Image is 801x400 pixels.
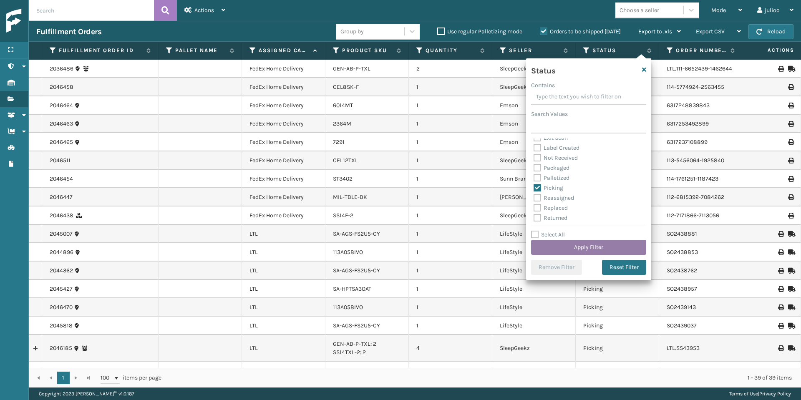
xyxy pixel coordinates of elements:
td: LTL [242,225,325,243]
a: SS14F-2 [333,212,353,219]
a: SA-HPTSA3OAT [333,285,371,292]
td: 6317237108899 [659,133,743,151]
label: Orders to be shipped [DATE] [540,28,621,35]
td: 4 [409,335,492,362]
i: Mark as Shipped [788,345,793,351]
td: SO2438853 [659,243,743,262]
div: 1 - 39 of 39 items [173,374,792,382]
a: 2046458 [50,83,73,91]
label: Fulfillment Order Id [59,47,142,54]
td: 1 [409,151,492,170]
td: SO2439143 [659,298,743,317]
button: Reset Filter [602,260,646,275]
i: Mark as Shipped [788,231,793,237]
td: 1 [409,280,492,298]
td: LTL [242,243,325,262]
a: 2036486 [50,65,73,73]
a: 2046454 [50,175,73,183]
label: Product SKU [342,47,393,54]
label: Order Number [676,47,726,54]
a: 113A058IVO [333,304,363,311]
td: 1 [409,170,492,188]
input: Type the text you wish to filter on [531,90,646,105]
label: Label Created [534,144,579,151]
label: Use regular Palletizing mode [437,28,522,35]
i: Print BOL [778,249,783,255]
td: LifeStyle [492,362,576,388]
span: 100 [101,374,113,382]
a: SS14TXL-2: 2 [333,349,366,356]
td: Emson [492,115,576,133]
i: Print Label [788,84,793,90]
td: Sunn Brands [492,170,576,188]
td: 1 [409,362,492,388]
td: LTL.111-6652439-1462644 [659,60,743,78]
label: Contains [531,81,555,90]
i: Print BOL [778,231,783,237]
td: SO2439037 [659,317,743,335]
td: FedEx Home Delivery [242,96,325,115]
p: Copyright 2023 [PERSON_NAME]™ v 1.0.187 [39,387,134,400]
button: Apply Filter [531,240,646,255]
a: 2046511 [50,156,71,165]
a: 2045007 [50,230,73,238]
label: Picking [534,184,563,191]
td: FedEx Home Delivery [242,133,325,151]
i: Mark as Shipped [788,268,793,274]
td: 6317253492899 [659,115,743,133]
i: Print BOL [778,304,783,310]
td: 114-5774924-2563455 [659,78,743,96]
i: Print BOL [778,345,783,351]
i: Mark as Shipped [788,304,793,310]
a: 113A058IVO [333,249,363,256]
label: Search Values [531,110,568,118]
a: 1 [57,372,70,384]
a: SA-AGS-FS2U5-CY [333,230,380,237]
a: 2045818 [50,322,73,330]
a: ST3402 [333,175,353,182]
a: SA-AGS-FS2U5-CY [333,267,380,274]
td: LifeStyle [492,317,576,335]
div: Choose a seller [620,6,659,15]
label: Packaged [534,164,569,171]
td: Emson [492,133,576,151]
td: 6317248839843 [659,96,743,115]
label: Seller [509,47,559,54]
i: Mark as Shipped [788,286,793,292]
a: 2046465 [50,138,73,146]
a: 2046185 [50,344,72,352]
td: LTL [242,335,325,362]
a: 2044362 [50,267,73,275]
a: 2046470 [50,303,73,312]
a: CEL8SK-F [333,83,359,91]
i: Print Label [788,103,793,108]
i: Mark as Shipped [788,249,793,255]
i: Print Label [788,139,793,145]
td: SleepGeekz [492,78,576,96]
td: LifeStyle [492,262,576,280]
a: 2364M [333,120,351,127]
a: 2046464 [50,101,73,110]
td: LifeStyle [492,298,576,317]
td: Picking [576,335,659,362]
td: LTL [242,362,325,388]
span: items per page [101,372,161,384]
td: 1 [409,225,492,243]
td: 2 [409,60,492,78]
a: 2045427 [50,285,73,293]
td: FedEx Home Delivery [242,60,325,78]
i: Print BOL [778,268,783,274]
a: 2046463 [50,120,73,128]
td: FedEx Home Delivery [242,170,325,188]
a: 6014MT [333,102,353,109]
i: Print Label [788,194,793,200]
h4: Status [531,63,555,76]
td: [PERSON_NAME] Brands [492,188,576,206]
td: Picking [576,362,659,388]
td: 1 [409,243,492,262]
td: LTL [242,262,325,280]
td: 1 [409,298,492,317]
td: Picking [576,317,659,335]
i: Print BOL [778,323,783,329]
td: SleepGeekz [492,151,576,170]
